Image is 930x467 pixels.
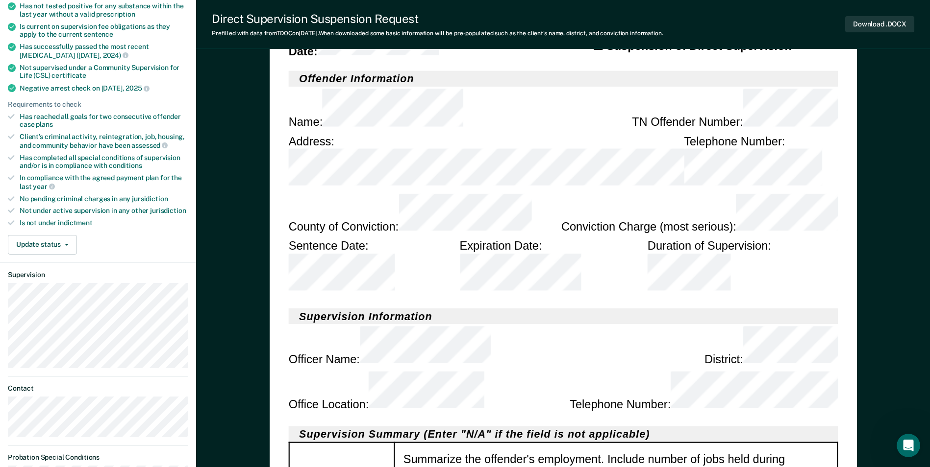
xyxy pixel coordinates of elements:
[132,195,168,203] span: jursidiction
[8,271,188,279] dt: Supervision
[8,384,188,393] dt: Contact
[459,238,647,294] div: Expiration Date :
[288,308,838,324] h2: Supervision Information
[58,219,93,227] span: indictment
[845,16,914,32] button: Download .DOCX
[632,89,838,130] div: TN Offender Number :
[131,141,168,149] span: assessed
[20,84,188,93] div: Negative arrest check on [DATE],
[212,30,663,37] div: Prefilled with data from TDOC on [DATE] . When downloaded some basic information will be pre-popu...
[20,43,188,59] div: Has successfully passed the most recent [MEDICAL_DATA] ([DATE],
[51,71,86,79] span: certificate
[684,134,838,189] div: Telephone Number :
[570,371,838,412] div: Telephone Number :
[20,2,188,19] div: Has not tested positive for any substance within the last year without a valid
[8,235,77,255] button: Update status
[20,195,188,203] div: No pending criminal charges in any
[126,84,149,92] span: 2025
[288,371,484,412] div: Office Location :
[288,71,838,87] h2: Offender Information
[288,238,459,294] div: Sentence Date :
[84,30,113,38] span: sentence
[20,174,188,190] div: In compliance with the agreed payment plan for the last
[103,51,128,59] span: 2024)
[212,12,663,26] div: Direct Supervision Suspension Request
[20,133,188,149] div: Client’s criminal activity, reintegration, job, housing, and community behavior have been
[8,453,188,462] dt: Probation Special Conditions
[8,100,188,109] div: Requirements to check
[20,219,188,227] div: Is not under
[20,154,188,170] div: Has completed all special conditions of supervision and/or is in compliance with
[96,10,135,18] span: prescription
[150,207,186,214] span: jurisdiction
[288,426,838,442] h2: Supervision Summary (Enter "N/A" if the field is not applicable)
[648,238,838,294] div: Duration of Supervision :
[897,434,920,457] iframe: Intercom live chat
[704,327,838,367] div: District :
[288,134,684,189] div: Address :
[109,162,142,169] span: conditions
[561,194,838,234] div: Conviction Charge (most serious) :
[20,207,188,215] div: Not under active supervision in any other
[20,64,188,80] div: Not supervised under a Community Supervision for Life (CSL)
[20,113,188,129] div: Has reached all goals for two consecutive offender case
[288,194,531,234] div: County of Conviction :
[288,327,491,367] div: Officer Name :
[36,120,52,128] span: plans
[20,23,188,39] div: Is current on supervision fee obligations as they apply to the current
[288,89,462,130] div: Name :
[33,183,54,190] span: year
